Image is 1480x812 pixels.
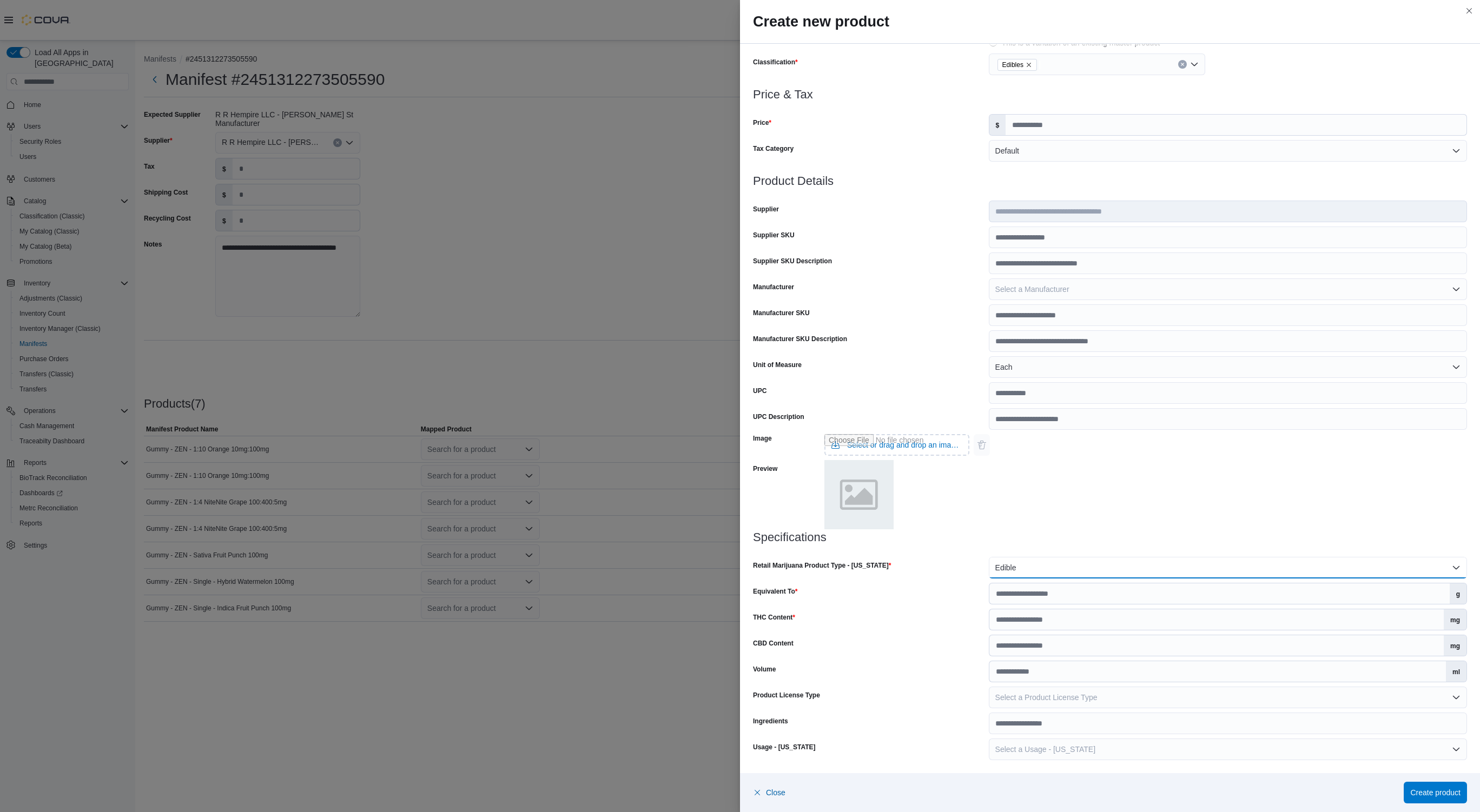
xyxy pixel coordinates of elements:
[989,140,1467,162] button: Default
[989,115,1006,135] label: $
[753,361,802,369] label: Unit of Measure
[824,434,969,456] input: Use aria labels when no actual label is in use
[753,561,891,570] label: Retail Marijuana Product Type - [US_STATE]
[753,231,795,239] label: Supplier SKU
[989,738,1467,760] button: Select a Usage - [US_STATE]
[753,587,797,596] label: Equivalent To
[753,309,810,317] label: Manufacturer SKU
[1444,635,1466,656] label: mg
[1178,60,1187,69] button: Clear input
[753,13,1467,30] h2: Create new product
[753,743,816,751] label: Usage - [US_STATE]
[1450,583,1466,604] label: g
[1444,609,1466,630] label: mg
[753,613,795,622] label: THC Content
[753,387,767,395] label: UPC
[989,356,1467,378] button: Each
[995,693,1098,702] span: Select a Product License Type
[753,434,772,443] label: Image
[995,285,1069,294] span: Select a Manufacturer
[766,787,785,798] span: Close
[1446,661,1466,682] label: ml
[824,460,894,529] img: placeholder.png
[753,531,1467,544] h3: Specifications
[753,717,788,726] label: Ingredients
[989,687,1467,708] button: Select a Product License Type
[753,257,832,265] label: Supplier SKU Description
[989,557,1467,578] button: Edible
[995,745,1095,754] span: Select a Usage - [US_STATE]
[753,335,847,343] label: Manufacturer SKU Description
[1410,787,1461,798] span: Create product
[997,59,1037,71] span: Edibles
[1463,4,1476,17] button: Close this dialog
[1026,62,1032,68] button: Remove Edibles from selection in this group
[753,412,804,421] label: UPC Description
[753,782,785,803] button: Close
[753,691,820,700] label: Product License Type
[753,464,777,473] label: Preview
[753,58,798,66] label: Classification
[753,144,794,153] label: Tax Category
[753,118,771,127] label: Price
[1404,782,1467,803] button: Create product
[989,278,1467,300] button: Select a Manufacturer
[1002,59,1023,70] span: Edibles
[753,665,776,674] label: Volume
[753,205,779,214] label: Supplier
[753,175,1467,188] h3: Product Details
[753,639,794,648] label: CBD Content
[753,283,794,291] label: Manufacturer
[753,88,1467,101] h3: Price & Tax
